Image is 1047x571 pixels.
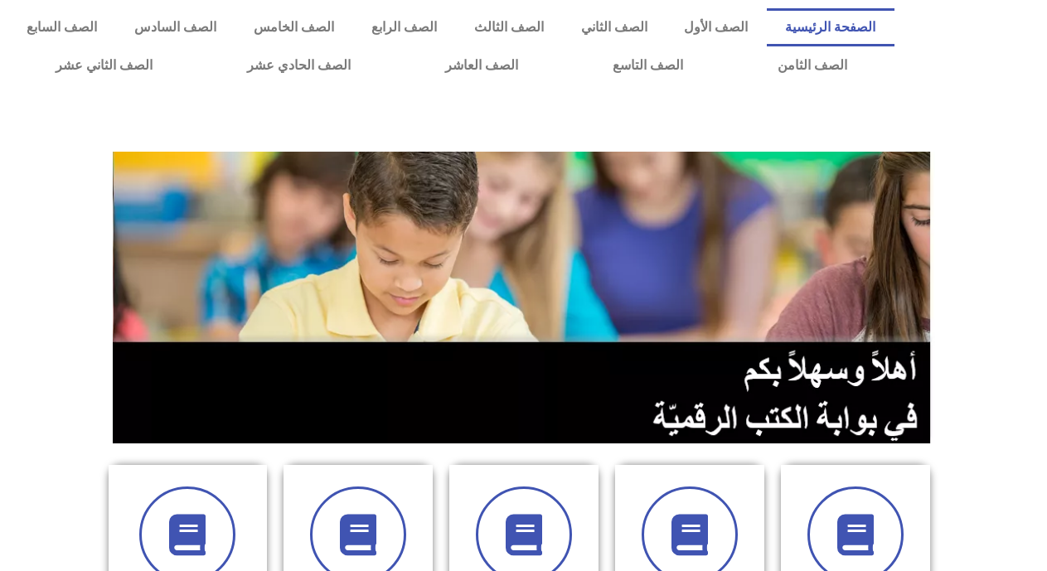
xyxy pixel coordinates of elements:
a: الصف الثاني عشر [8,46,200,85]
a: الصف السادس [116,8,235,46]
a: الصف الأول [666,8,767,46]
a: الصف الرابع [353,8,456,46]
a: الصف الثالث [455,8,562,46]
a: الصف الحادي عشر [200,46,398,85]
a: الصف السابع [8,8,116,46]
a: الصف الخامس [235,8,353,46]
a: الصف الثاني [562,8,666,46]
a: الصف العاشر [398,46,565,85]
a: الصف التاسع [565,46,730,85]
a: الصف الثامن [730,46,894,85]
a: الصفحة الرئيسية [767,8,894,46]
